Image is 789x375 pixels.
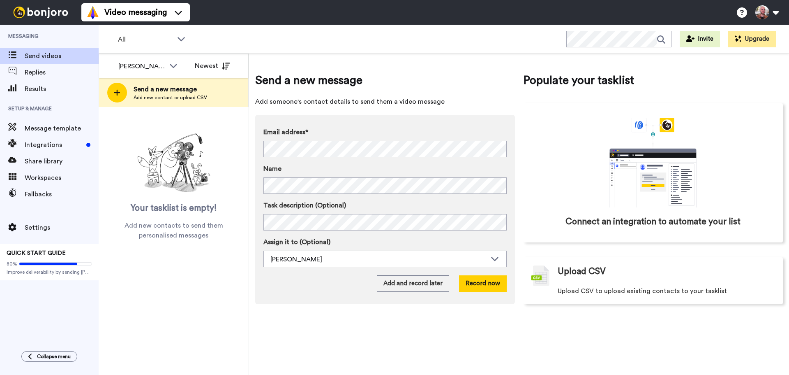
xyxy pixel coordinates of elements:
[25,84,99,94] span: Results
[263,237,507,247] label: Assign it to (Optional)
[86,6,99,19] img: vm-color.svg
[7,261,17,267] span: 80%
[263,200,507,210] label: Task description (Optional)
[255,72,515,89] span: Send a new message
[7,250,66,256] span: QUICK START GUIDE
[377,275,449,292] button: Add and record later
[263,127,507,137] label: Email address*
[111,221,236,240] span: Add new contacts to send them personalised messages
[133,130,215,196] img: ready-set-action.png
[728,31,776,47] button: Upgrade
[680,31,720,47] button: Invite
[25,123,99,133] span: Message template
[255,97,515,107] span: Add someone's contact details to send them a video message
[263,164,281,174] span: Name
[25,189,99,199] span: Fallbacks
[7,269,92,275] span: Improve deliverability by sending [PERSON_NAME]’s from your own email
[37,353,71,360] span: Collapse menu
[565,216,741,228] span: Connect an integration to automate your list
[459,275,507,292] button: Record now
[131,202,217,214] span: Your tasklist is empty!
[10,7,72,18] img: bj-logo-header-white.svg
[523,72,783,89] span: Populate your tasklist
[104,7,167,18] span: Video messaging
[134,84,207,94] span: Send a new message
[25,68,99,77] span: Replies
[118,61,165,71] div: [PERSON_NAME]
[134,94,207,101] span: Add new contact or upload CSV
[118,35,173,44] span: All
[558,286,727,296] span: Upload CSV to upload existing contacts to your tasklist
[25,156,99,166] span: Share library
[25,51,99,61] span: Send videos
[21,351,77,362] button: Collapse menu
[558,266,606,278] span: Upload CSV
[25,140,83,150] span: Integrations
[531,266,549,286] img: csv-grey.png
[25,173,99,183] span: Workspaces
[591,118,715,207] div: animation
[25,223,99,233] span: Settings
[270,254,487,264] div: [PERSON_NAME]
[189,58,236,74] button: Newest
